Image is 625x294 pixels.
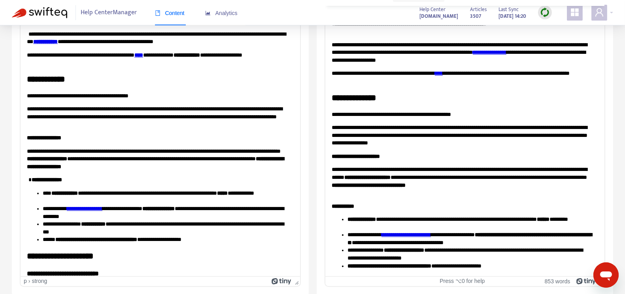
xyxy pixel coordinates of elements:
[325,6,605,276] iframe: Rich Text Area
[593,262,619,288] iframe: Button to launch messaging window
[155,10,185,16] span: Content
[205,10,238,16] span: Analytics
[205,10,211,16] span: area-chart
[292,277,300,286] div: Press the Up and Down arrow keys to resize the editor.
[272,278,291,284] a: Powered by Tiny
[570,8,580,17] span: appstore
[576,278,596,284] a: Powered by Tiny
[595,8,604,17] span: user
[498,5,519,14] span: Last Sync
[12,7,67,18] img: Swifteq
[545,278,570,285] button: 853 words
[498,12,526,21] strong: [DATE] 14:20
[155,10,160,16] span: book
[419,12,458,21] strong: [DOMAIN_NAME]
[419,5,446,14] span: Help Center
[417,278,507,285] div: Press ⌥0 for help
[470,12,481,21] strong: 3507
[419,11,458,21] a: [DOMAIN_NAME]
[540,8,550,17] img: sync.dc5367851b00ba804db3.png
[81,5,137,20] span: Help Center Manager
[470,5,487,14] span: Articles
